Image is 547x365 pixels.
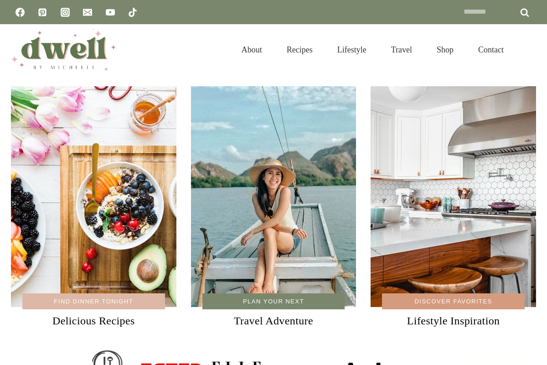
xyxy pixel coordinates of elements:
a: TikTok [124,3,142,21]
a: Travel [379,34,424,66]
a: About [229,34,274,66]
a: Email [78,3,97,21]
a: Contact [466,34,516,66]
img: DWELL by michelle [11,29,116,71]
nav: Primary Navigation [229,34,516,66]
a: Facebook [11,3,29,21]
a: YouTube [101,3,119,21]
a: Shop [424,34,466,66]
a: Recipes [274,34,325,66]
button: View Search Form [521,42,536,57]
a: Instagram [56,3,74,21]
a: Pinterest [33,3,52,21]
a: Lifestyle [325,34,379,66]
